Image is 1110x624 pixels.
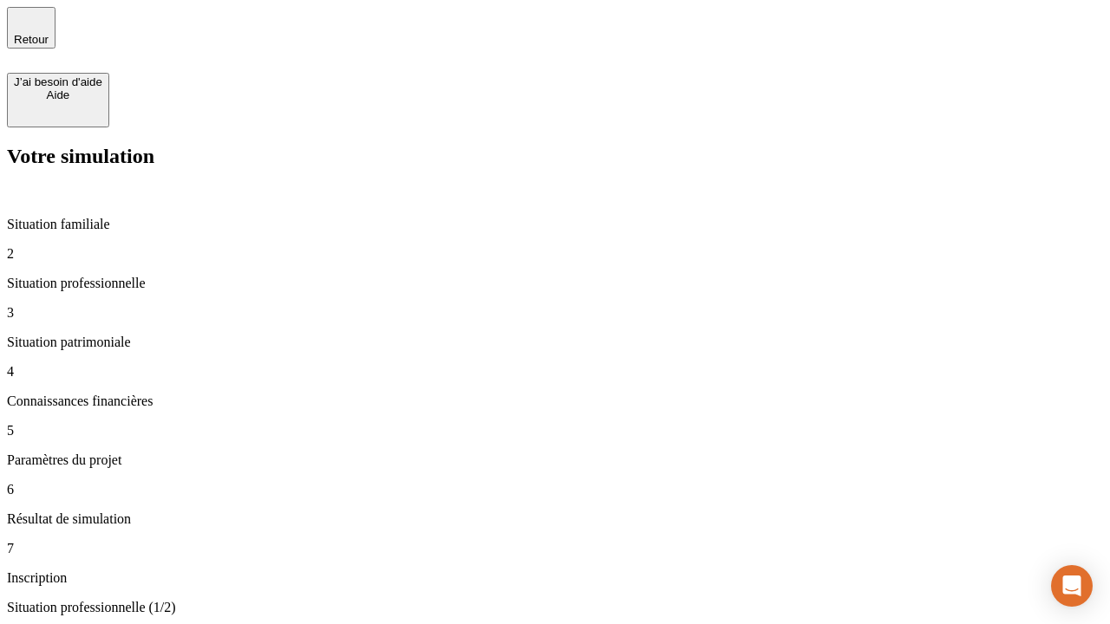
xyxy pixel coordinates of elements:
p: Inscription [7,570,1103,586]
p: Connaissances financières [7,393,1103,409]
p: Situation patrimoniale [7,335,1103,350]
h2: Votre simulation [7,145,1103,168]
button: J’ai besoin d'aideAide [7,73,109,127]
p: 4 [7,364,1103,380]
p: 2 [7,246,1103,262]
p: Situation professionnelle (1/2) [7,600,1103,615]
div: Aide [14,88,102,101]
div: Open Intercom Messenger [1051,565,1093,607]
span: Retour [14,33,49,46]
p: 6 [7,482,1103,497]
p: Situation professionnelle [7,276,1103,291]
button: Retour [7,7,55,49]
p: Résultat de simulation [7,511,1103,527]
div: J’ai besoin d'aide [14,75,102,88]
p: 7 [7,541,1103,556]
p: 5 [7,423,1103,439]
p: 3 [7,305,1103,321]
p: Situation familiale [7,217,1103,232]
p: Paramètres du projet [7,452,1103,468]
